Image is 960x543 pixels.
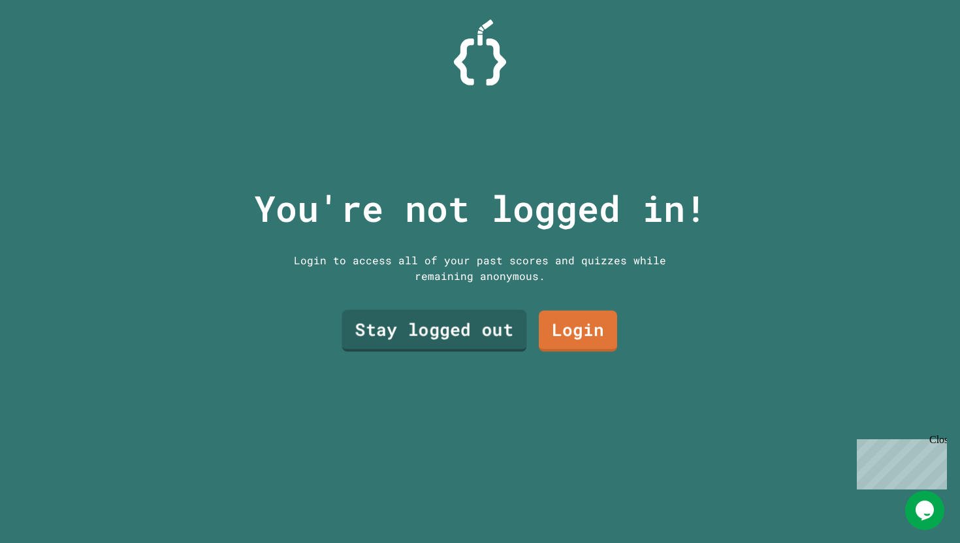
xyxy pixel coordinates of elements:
div: Chat with us now!Close [5,5,90,83]
a: Stay logged out [342,309,527,351]
iframe: chat widget [852,434,947,489]
iframe: chat widget [905,491,947,530]
img: Logo.svg [454,20,506,85]
p: You're not logged in! [254,181,707,236]
a: Login [539,311,617,352]
div: Login to access all of your past scores and quizzes while remaining anonymous. [284,253,676,284]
